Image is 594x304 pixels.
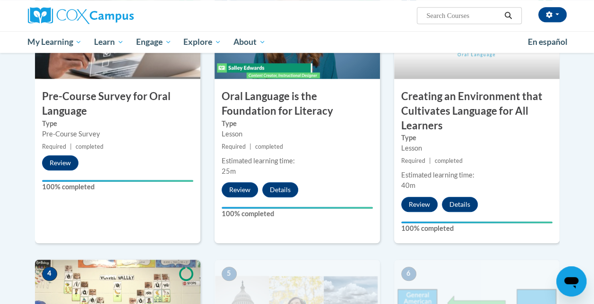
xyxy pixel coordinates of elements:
img: Cox Campus [28,7,134,24]
h3: Creating an Environment that Cultivates Language for All Learners [394,89,560,133]
span: completed [76,143,103,150]
div: Your progress [42,180,193,182]
span: 5 [222,267,237,281]
span: 4 [42,267,57,281]
button: Review [42,155,78,170]
div: Your progress [222,207,373,209]
span: Engage [136,36,172,48]
span: | [250,143,251,150]
a: Explore [177,31,227,53]
span: Explore [183,36,221,48]
span: Required [401,157,425,164]
a: My Learning [22,31,88,53]
label: Type [401,133,552,143]
div: Your progress [401,221,552,223]
a: Cox Campus [28,7,198,24]
div: Pre-Course Survey [42,129,193,139]
span: completed [255,143,283,150]
h3: Oral Language is the Foundation for Literacy [215,89,380,118]
button: Review [401,197,438,212]
input: Search Courses [425,10,501,21]
button: Account Settings [538,7,567,22]
h3: Pre-Course Survey for Oral Language [35,89,200,118]
a: About [227,31,272,53]
a: Engage [130,31,178,53]
label: Type [222,118,373,129]
span: Required [42,143,66,150]
button: Search [501,10,515,21]
span: 6 [401,267,416,281]
a: Learn [88,31,130,53]
iframe: Button to launch messaging window [556,266,586,296]
span: Learn [94,36,124,48]
div: Lesson [401,143,552,153]
a: En español [522,32,574,52]
span: En español [528,37,568,47]
button: Details [262,182,298,197]
span: | [429,157,431,164]
div: Estimated learning time: [222,156,373,166]
span: Required [222,143,246,150]
label: 100% completed [42,182,193,192]
span: My Learning [27,36,82,48]
button: Details [442,197,478,212]
div: Main menu [21,31,574,53]
label: 100% completed [401,223,552,234]
span: About [233,36,266,48]
button: Review [222,182,258,197]
div: Estimated learning time: [401,170,552,180]
span: 25m [222,167,236,175]
span: | [70,143,72,150]
div: Lesson [222,129,373,139]
label: Type [42,118,193,129]
label: 100% completed [222,209,373,219]
span: completed [435,157,463,164]
span: 40m [401,181,415,189]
